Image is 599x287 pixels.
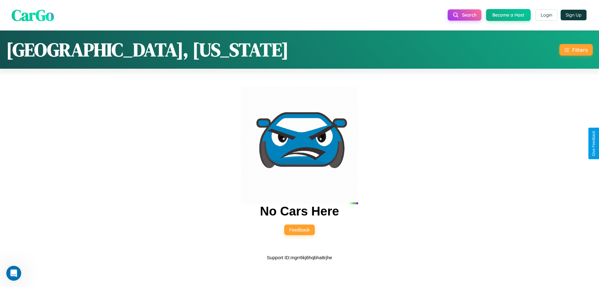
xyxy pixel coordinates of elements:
h2: No Cars Here [260,204,339,218]
span: Search [462,12,476,18]
button: Feedback [284,225,315,235]
p: Support ID: mgrr6kj6hqbha8rjhe [267,253,332,262]
button: Become a Host [486,9,531,21]
span: CarGo [12,4,54,26]
button: Filters [559,44,593,56]
img: car [241,87,358,204]
button: Sign Up [561,10,587,20]
div: Filters [572,47,588,53]
button: Search [448,9,481,21]
h1: [GEOGRAPHIC_DATA], [US_STATE] [6,37,289,62]
div: Give Feedback [592,131,596,156]
button: Login [535,9,558,21]
iframe: Intercom live chat [6,266,21,281]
